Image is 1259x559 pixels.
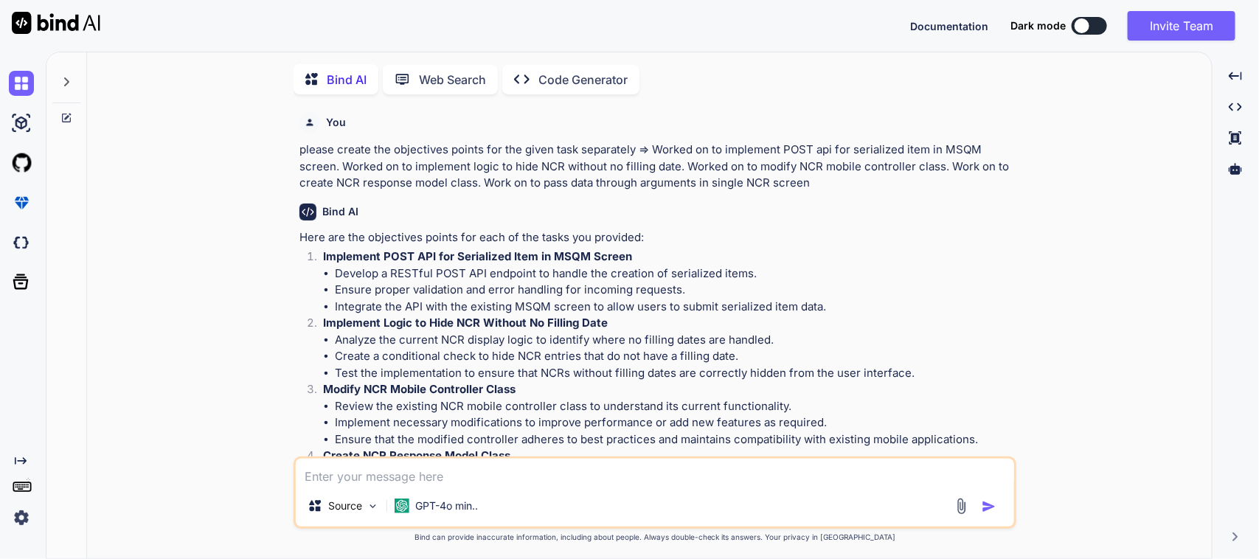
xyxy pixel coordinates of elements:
[9,150,34,176] img: githubLight
[910,18,988,34] button: Documentation
[9,111,34,136] img: ai-studio
[328,499,362,513] p: Source
[335,332,1013,349] li: Analyze the current NCR display logic to identify where no filling dates are handled.
[419,71,486,88] p: Web Search
[1128,11,1235,41] button: Invite Team
[294,532,1016,543] p: Bind can provide inaccurate information, including about people. Always double-check its answers....
[299,142,1013,192] p: please create the objectives points for the given task separately => Worked on to implement POST ...
[323,249,632,263] strong: Implement POST API for Serialized Item in MSQM Screen
[910,20,988,32] span: Documentation
[9,230,34,255] img: darkCloudIdeIcon
[982,499,996,514] img: icon
[1010,18,1066,33] span: Dark mode
[299,229,1013,246] p: Here are the objectives points for each of the tasks you provided:
[323,382,516,396] strong: Modify NCR Mobile Controller Class
[9,505,34,530] img: settings
[395,499,409,513] img: GPT-4o mini
[9,190,34,215] img: premium
[335,348,1013,365] li: Create a conditional check to hide NCR entries that do not have a filling date.
[323,316,608,330] strong: Implement Logic to Hide NCR Without No Filling Date
[335,282,1013,299] li: Ensure proper validation and error handling for incoming requests.
[367,500,379,513] img: Pick Models
[335,299,1013,316] li: Integrate the API with the existing MSQM screen to allow users to submit serialized item data.
[335,431,1013,448] li: Ensure that the modified controller adheres to best practices and maintains compatibility with ex...
[322,204,358,219] h6: Bind AI
[538,71,628,88] p: Code Generator
[415,499,478,513] p: GPT-4o min..
[9,71,34,96] img: chat
[12,12,100,34] img: Bind AI
[335,414,1013,431] li: Implement necessary modifications to improve performance or add new features as required.
[335,265,1013,282] li: Develop a RESTful POST API endpoint to handle the creation of serialized items.
[335,398,1013,415] li: Review the existing NCR mobile controller class to understand its current functionality.
[327,71,367,88] p: Bind AI
[323,448,510,462] strong: Create NCR Response Model Class
[953,498,970,515] img: attachment
[335,365,1013,382] li: Test the implementation to ensure that NCRs without filling dates are correctly hidden from the u...
[326,115,346,130] h6: You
